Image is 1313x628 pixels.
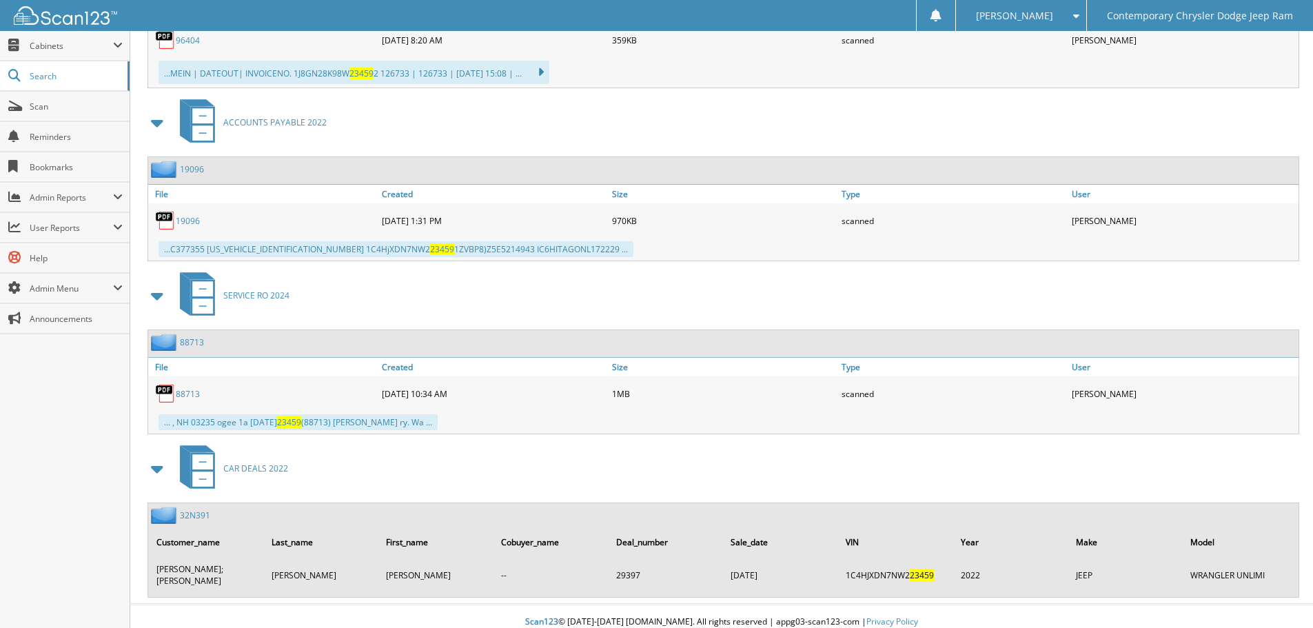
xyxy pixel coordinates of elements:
span: Search [30,70,121,82]
a: File [148,185,378,203]
th: First_name [379,528,493,556]
img: PDF.png [155,30,176,50]
th: Year [954,528,1068,556]
th: Cobuyer_name [494,528,608,556]
td: -- [494,558,608,592]
div: scanned [838,207,1068,234]
a: User [1068,185,1299,203]
td: 2022 [954,558,1068,592]
td: 29397 [609,558,723,592]
div: 359KB [609,26,839,54]
div: ...MEIN | DATEOUT| INVOICENO. 1J8GN28K98W 2 126733 | 126733 | [DATE] 15:08 | ... [159,61,549,84]
div: 970KB [609,207,839,234]
a: 88713 [176,388,200,400]
a: 19096 [180,163,204,175]
span: Contemporary Chrysler Dodge Jeep Ram [1107,12,1293,20]
div: scanned [838,26,1068,54]
img: folder2.png [151,161,180,178]
span: [PERSON_NAME] [976,12,1053,20]
td: [PERSON_NAME];[PERSON_NAME] [150,558,263,592]
span: Admin Menu [30,283,113,294]
td: 1C4HJXDN7NW2 [839,558,953,592]
img: folder2.png [151,507,180,524]
span: CAR DEALS 2022 [223,463,288,474]
td: [PERSON_NAME] [265,558,378,592]
a: File [148,358,378,376]
img: PDF.png [155,383,176,404]
div: [DATE] 10:34 AM [378,380,609,407]
div: [PERSON_NAME] [1068,207,1299,234]
th: Sale_date [724,528,837,556]
div: ...C377355 [US_VEHICLE_IDENTIFICATION_NUMBER] 1C4HjXDN7NW2 1ZVBP8)Z5E5214943 IC6HITAGONL172229 ... [159,241,633,257]
a: Privacy Policy [866,616,918,627]
th: Customer_name [150,528,263,556]
a: 19096 [176,215,200,227]
a: User [1068,358,1299,376]
a: CAR DEALS 2022 [172,441,288,496]
span: 23459 [910,569,934,581]
a: Created [378,358,609,376]
span: Scan123 [525,616,558,627]
a: Created [378,185,609,203]
span: Bookmarks [30,161,123,173]
img: folder2.png [151,334,180,351]
span: SERVICE RO 2024 [223,290,289,301]
span: Admin Reports [30,192,113,203]
div: [PERSON_NAME] [1068,380,1299,407]
a: Type [838,185,1068,203]
a: Type [838,358,1068,376]
a: 32N391 [180,509,210,521]
span: Cabinets [30,40,113,52]
img: scan123-logo-white.svg [14,6,117,25]
a: Size [609,185,839,203]
span: 23459 [349,68,374,79]
span: Help [30,252,123,264]
th: Make [1069,528,1183,556]
td: JEEP [1069,558,1183,592]
a: ACCOUNTS PAYABLE 2022 [172,95,327,150]
td: WRANGLER UNLIMI [1183,558,1297,592]
span: 23459 [430,243,454,255]
td: [PERSON_NAME] [379,558,493,592]
div: [PERSON_NAME] [1068,26,1299,54]
span: Reminders [30,131,123,143]
div: 1MB [609,380,839,407]
span: 23459 [277,416,301,428]
div: scanned [838,380,1068,407]
a: 88713 [180,336,204,348]
span: User Reports [30,222,113,234]
th: Deal_number [609,528,723,556]
div: [DATE] 1:31 PM [378,207,609,234]
td: [DATE] [724,558,837,592]
img: PDF.png [155,210,176,231]
span: Scan [30,101,123,112]
span: ACCOUNTS PAYABLE 2022 [223,117,327,128]
div: [DATE] 8:20 AM [378,26,609,54]
th: Last_name [265,528,378,556]
a: SERVICE RO 2024 [172,268,289,323]
div: ... , NH 03235 ogee 1a [DATE] (88713) [PERSON_NAME] ry. Wa ... [159,414,438,430]
a: Size [609,358,839,376]
a: 96404 [176,34,200,46]
th: Model [1183,528,1297,556]
iframe: Chat Widget [1244,562,1313,628]
th: VIN [839,528,953,556]
span: Announcements [30,313,123,325]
